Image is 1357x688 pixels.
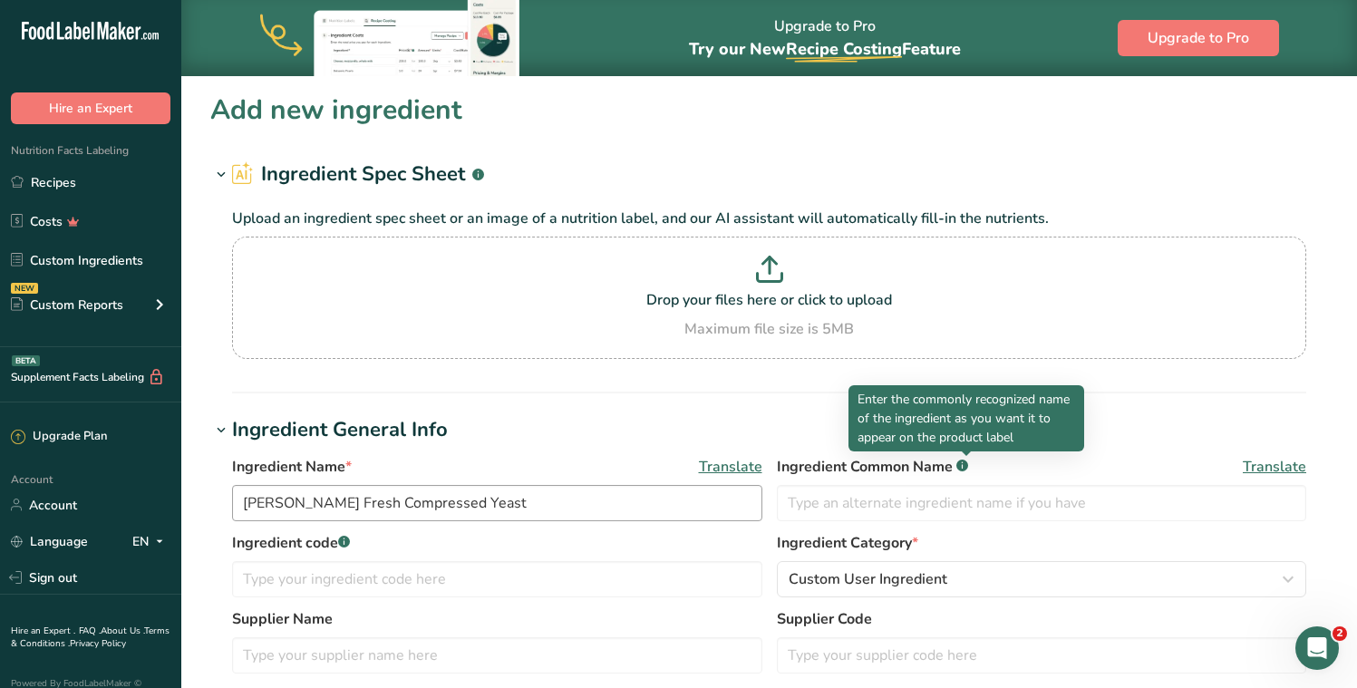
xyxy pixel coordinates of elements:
span: Try our New Feature [689,38,961,60]
div: Maximum file size is 5MB [237,318,1302,340]
a: Hire an Expert . [11,625,75,637]
input: Type your supplier name here [232,637,762,673]
span: Custom User Ingredient [789,568,947,590]
span: Ingredient Name [232,456,352,478]
button: Custom User Ingredient [777,561,1307,597]
div: Custom Reports [11,296,123,315]
input: Type your ingredient code here [232,561,762,597]
input: Type an alternate ingredient name if you have [777,485,1307,521]
span: Recipe Costing [786,38,902,60]
button: Upgrade to Pro [1118,20,1279,56]
span: Ingredient Common Name [777,456,968,478]
p: Drop your files here or click to upload [237,289,1302,311]
p: Upload an ingredient spec sheet or an image of a nutrition label, and our AI assistant will autom... [232,208,1306,229]
a: Privacy Policy [70,637,126,650]
p: Enter the commonly recognized name of the ingredient as you want it to appear on the product label [858,390,1075,447]
h1: Add new ingredient [210,90,462,131]
div: Upgrade Plan [11,428,107,446]
div: Upgrade to Pro [689,1,961,76]
iframe: Intercom live chat [1295,626,1339,670]
label: Supplier Code [777,608,1307,630]
label: Ingredient code [232,532,762,554]
div: EN [132,530,170,552]
a: FAQ . [79,625,101,637]
span: Upgrade to Pro [1148,27,1249,49]
a: Language [11,526,88,557]
input: Type your ingredient name here [232,485,762,521]
div: NEW [11,283,38,294]
h2: Ingredient Spec Sheet [232,160,484,189]
span: 2 [1333,626,1347,641]
div: Ingredient General Info [232,415,448,445]
button: Hire an Expert [11,92,170,124]
a: About Us . [101,625,144,637]
span: Translate [699,456,762,478]
label: Supplier Name [232,608,762,630]
div: BETA [12,355,40,366]
label: Ingredient Category [777,532,1307,554]
span: Translate [1243,456,1306,478]
a: Terms & Conditions . [11,625,170,650]
input: Type your supplier code here [777,637,1307,673]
